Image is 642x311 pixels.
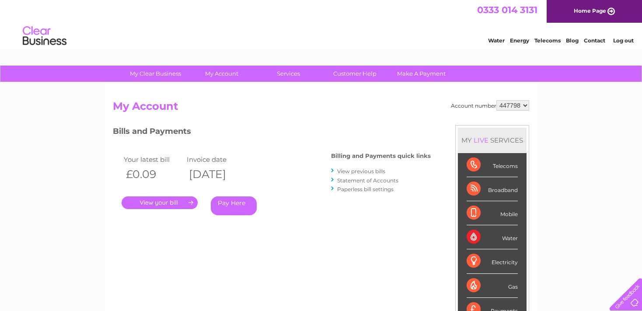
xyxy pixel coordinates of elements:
[331,153,431,159] h4: Billing and Payments quick links
[510,37,529,44] a: Energy
[185,165,248,183] th: [DATE]
[185,154,248,165] td: Invoice date
[122,196,198,209] a: .
[534,37,561,44] a: Telecoms
[22,23,67,49] img: logo.png
[337,168,385,175] a: View previous bills
[467,274,518,298] div: Gas
[467,177,518,201] div: Broadband
[119,66,192,82] a: My Clear Business
[467,201,518,225] div: Mobile
[472,136,490,144] div: LIVE
[584,37,605,44] a: Contact
[113,100,529,117] h2: My Account
[451,100,529,111] div: Account number
[122,154,185,165] td: Your latest bill
[337,177,398,184] a: Statement of Accounts
[613,37,634,44] a: Log out
[458,128,527,153] div: MY SERVICES
[115,5,528,42] div: Clear Business is a trading name of Verastar Limited (registered in [GEOGRAPHIC_DATA] No. 3667643...
[113,125,431,140] h3: Bills and Payments
[488,37,505,44] a: Water
[467,153,518,177] div: Telecoms
[566,37,579,44] a: Blog
[252,66,324,82] a: Services
[467,249,518,273] div: Electricity
[337,186,394,192] a: Paperless bill settings
[319,66,391,82] a: Customer Help
[186,66,258,82] a: My Account
[477,4,537,15] a: 0333 014 3131
[122,165,185,183] th: £0.09
[211,196,257,215] a: Pay Here
[385,66,457,82] a: Make A Payment
[467,225,518,249] div: Water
